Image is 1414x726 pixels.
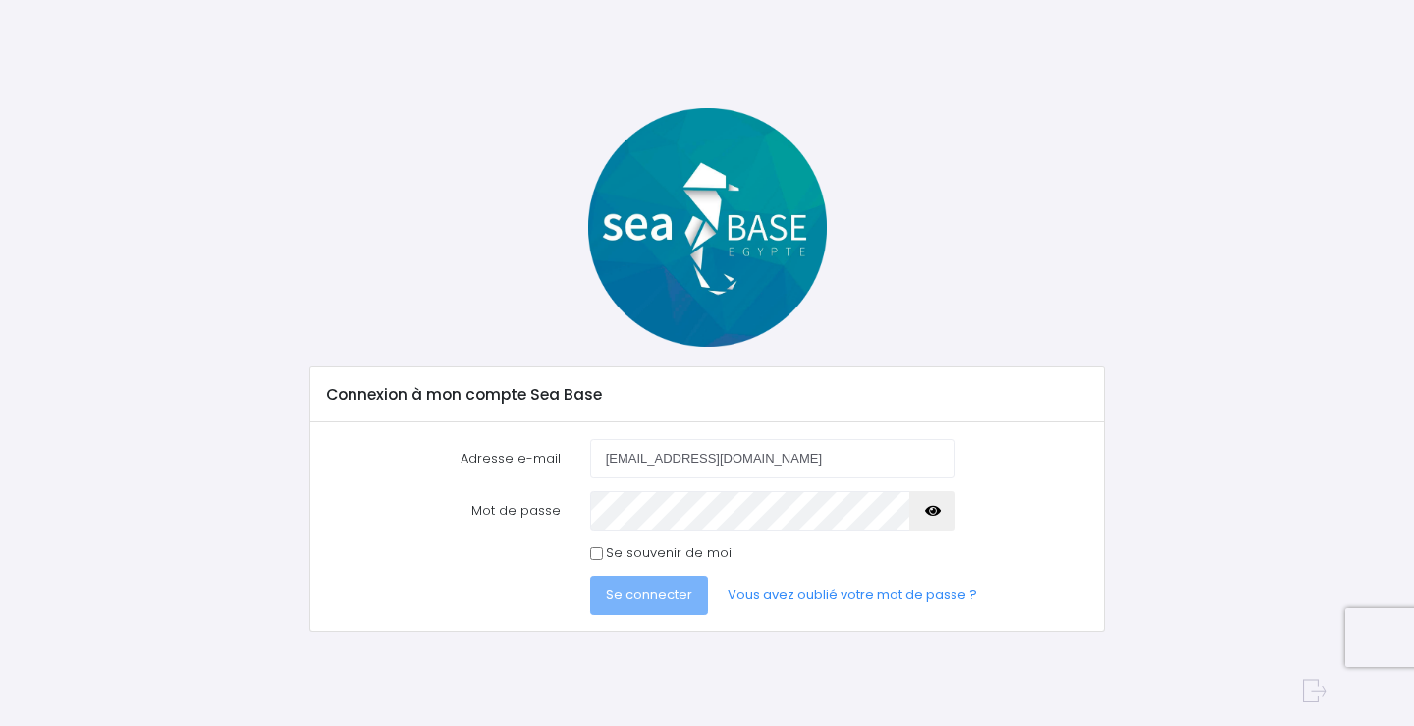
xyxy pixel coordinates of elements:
[311,491,574,531] label: Mot de passe
[606,586,692,604] span: Se connecter
[590,576,708,615] button: Se connecter
[606,543,732,563] label: Se souvenir de moi
[310,367,1104,422] div: Connexion à mon compte Sea Base
[712,576,993,615] a: Vous avez oublié votre mot de passe ?
[311,439,574,478] label: Adresse e-mail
